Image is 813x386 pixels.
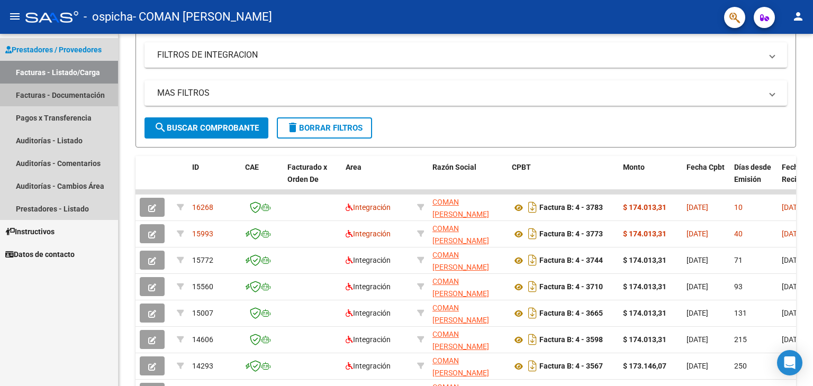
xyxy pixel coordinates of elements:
span: COMAN [PERSON_NAME] [432,251,489,271]
datatable-header-cell: CAE [241,156,283,203]
strong: Factura B: 4 - 3744 [539,256,603,265]
span: 15007 [192,309,213,317]
span: 250 [734,362,747,370]
strong: $ 173.146,07 [623,362,666,370]
i: Descargar documento [526,331,539,348]
div: 27261192840 [432,249,503,271]
span: [DATE] [782,335,803,344]
button: Buscar Comprobante [144,117,268,139]
span: [DATE] [686,203,708,212]
span: 15993 [192,229,213,238]
i: Descargar documento [526,225,539,242]
datatable-header-cell: Monto [619,156,682,203]
span: Datos de contacto [5,249,75,260]
datatable-header-cell: Días desde Emisión [730,156,778,203]
span: COMAN [PERSON_NAME] [432,356,489,377]
span: COMAN [PERSON_NAME] [432,330,489,351]
div: 27261192840 [432,328,503,351]
datatable-header-cell: CPBT [508,156,619,203]
strong: $ 174.013,31 [623,335,666,344]
div: 27261192840 [432,196,503,218]
span: - ospicha [84,5,133,29]
i: Descargar documento [526,199,539,216]
span: COMAN [PERSON_NAME] [432,304,489,324]
span: [DATE] [686,229,708,238]
i: Descargar documento [526,305,539,321]
span: [DATE] [686,256,708,264]
span: [DATE] [782,256,803,264]
strong: Factura B: 4 - 3783 [539,204,603,212]
span: Facturado x Orden De [287,163,327,183]
span: [DATE] [686,282,708,291]
span: 131 [734,309,747,317]
span: 93 [734,282,743,291]
span: 15772 [192,256,213,264]
strong: $ 174.013,31 [623,282,666,291]
span: Prestadores / Proveedores [5,44,102,56]
mat-icon: search [154,121,167,134]
strong: $ 174.013,31 [623,203,666,212]
i: Descargar documento [526,278,539,295]
span: [DATE] [686,362,708,370]
mat-icon: delete [286,121,299,134]
span: Integración [346,309,391,317]
span: Fecha Cpbt [686,163,725,171]
div: 27261192840 [432,302,503,324]
span: Fecha Recibido [782,163,811,183]
span: 10 [734,203,743,212]
span: 14293 [192,362,213,370]
mat-panel-title: MAS FILTROS [157,87,762,99]
div: 27261192840 [432,223,503,245]
span: 14606 [192,335,213,344]
strong: Factura B: 4 - 3598 [539,336,603,344]
span: [DATE] [686,309,708,317]
span: Integración [346,229,391,238]
div: 27261192840 [432,275,503,298]
strong: $ 174.013,31 [623,229,666,238]
span: Integración [346,335,391,344]
div: Open Intercom Messenger [777,350,802,375]
datatable-header-cell: Facturado x Orden De [283,156,341,203]
strong: Factura B: 4 - 3567 [539,362,603,371]
span: 16268 [192,203,213,212]
strong: $ 174.013,31 [623,309,666,317]
span: 40 [734,229,743,238]
span: [DATE] [782,203,803,212]
span: Integración [346,256,391,264]
div: 27261192840 [432,355,503,377]
mat-expansion-panel-header: FILTROS DE INTEGRACION [144,42,787,68]
span: Días desde Emisión [734,163,771,183]
datatable-header-cell: ID [188,156,241,203]
strong: Factura B: 4 - 3665 [539,309,603,318]
span: 71 [734,256,743,264]
mat-icon: menu [8,10,21,23]
span: Razón Social [432,163,476,171]
span: Buscar Comprobante [154,123,259,133]
mat-panel-title: FILTROS DE INTEGRACION [157,49,762,61]
span: CAE [245,163,259,171]
span: COMAN [PERSON_NAME] [432,277,489,298]
span: Borrar Filtros [286,123,363,133]
span: - COMAN [PERSON_NAME] [133,5,272,29]
span: COMAN [PERSON_NAME] [432,224,489,245]
span: Integración [346,203,391,212]
datatable-header-cell: Area [341,156,413,203]
span: Integración [346,362,391,370]
span: Monto [623,163,645,171]
span: 15560 [192,282,213,291]
span: Integración [346,282,391,291]
strong: $ 174.013,31 [623,256,666,264]
datatable-header-cell: Razón Social [428,156,508,203]
span: ID [192,163,199,171]
span: Area [346,163,362,171]
span: [DATE] [782,282,803,291]
span: CPBT [512,163,531,171]
span: [DATE] [782,309,803,317]
datatable-header-cell: Fecha Cpbt [682,156,730,203]
span: COMAN [PERSON_NAME] [432,198,489,218]
mat-icon: person [792,10,805,23]
button: Borrar Filtros [277,117,372,139]
span: [DATE] [686,335,708,344]
strong: Factura B: 4 - 3773 [539,230,603,238]
i: Descargar documento [526,252,539,269]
